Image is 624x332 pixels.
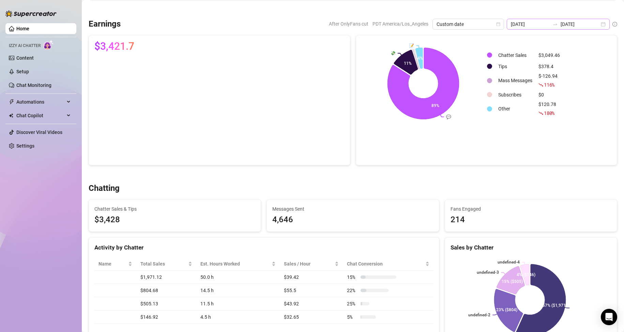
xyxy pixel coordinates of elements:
[329,19,368,29] span: After OnlyFans cut
[511,20,550,28] input: Start date
[538,51,560,59] div: $3,049.46
[136,284,196,297] td: $804.68
[347,260,424,268] span: Chat Conversion
[94,213,255,226] span: $3,428
[196,284,280,297] td: 14.5 h
[552,21,558,27] span: to
[552,21,558,27] span: swap-right
[9,43,41,49] span: Izzy AI Chatter
[601,309,617,325] div: Open Intercom Messenger
[446,114,451,119] text: 💬
[9,113,13,118] img: Chat Copilot
[496,22,500,26] span: calendar
[451,213,611,226] div: 214
[200,260,270,268] div: Est. Hours Worked
[5,10,57,17] img: logo-BBDzfeDw.svg
[280,297,343,311] td: $43.92
[16,69,29,74] a: Setup
[94,41,134,52] span: $3,421.7
[94,243,433,252] div: Activity by Chatter
[477,270,499,275] text: undefined-3
[272,213,433,226] div: 4,646
[544,110,554,116] span: 180 %
[136,311,196,324] td: $146.92
[496,72,535,89] td: Mass Messages
[16,130,62,135] a: Discover Viral Videos
[390,50,395,56] text: 💸
[94,205,255,213] span: Chatter Sales & Tips
[16,143,34,149] a: Settings
[451,205,611,213] span: Fans Engaged
[561,20,599,28] input: End date
[280,271,343,284] td: $39.42
[280,284,343,297] td: $55.5
[284,260,333,268] span: Sales / Hour
[16,96,65,107] span: Automations
[280,257,343,271] th: Sales / Hour
[196,297,280,311] td: 11.5 h
[196,311,280,324] td: 4.5 h
[347,287,358,294] span: 22 %
[16,110,65,121] span: Chat Copilot
[451,243,611,252] div: Sales by Chatter
[347,313,358,321] span: 5 %
[496,89,535,100] td: Subscribes
[498,260,520,265] text: undefined-4
[94,257,136,271] th: Name
[43,40,54,50] img: AI Chatter
[538,63,560,70] div: $378.4
[136,297,196,311] td: $505.13
[98,260,127,268] span: Name
[538,82,543,87] span: fall
[347,273,358,281] span: 15 %
[16,26,29,31] a: Home
[538,111,543,116] span: fall
[196,271,280,284] td: 50.0 h
[437,19,500,29] span: Custom date
[468,313,490,317] text: undefined-2
[89,19,121,30] h3: Earnings
[16,82,51,88] a: Chat Monitoring
[409,43,414,48] text: 📝
[496,50,535,60] td: Chatter Sales
[347,300,358,307] span: 25 %
[16,55,34,61] a: Content
[538,72,560,89] div: $-126.94
[544,81,554,88] span: 116 %
[272,205,433,213] span: Messages Sent
[89,183,120,194] h3: Chatting
[9,99,14,105] span: thunderbolt
[140,260,187,268] span: Total Sales
[280,311,343,324] td: $32.65
[496,61,535,72] td: Tips
[538,101,560,117] div: $120.78
[496,101,535,117] td: Other
[538,91,560,99] div: $0
[612,22,617,27] span: info-circle
[372,19,428,29] span: PDT America/Los_Angeles
[136,271,196,284] td: $1,971.12
[343,257,433,271] th: Chat Conversion
[136,257,196,271] th: Total Sales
